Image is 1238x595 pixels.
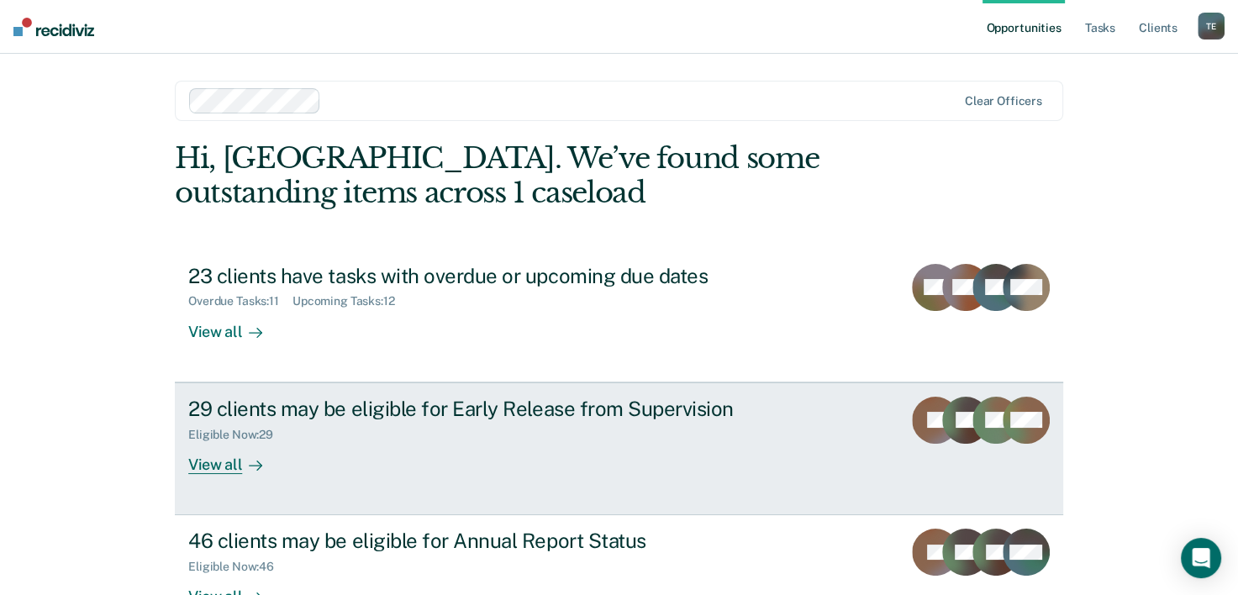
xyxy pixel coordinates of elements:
[188,397,778,421] div: 29 clients may be eligible for Early Release from Supervision
[1198,13,1225,39] div: T E
[175,382,1063,515] a: 29 clients may be eligible for Early Release from SupervisionEligible Now:29View all
[965,94,1042,108] div: Clear officers
[175,250,1063,382] a: 23 clients have tasks with overdue or upcoming due datesOverdue Tasks:11Upcoming Tasks:12View all
[188,264,778,288] div: 23 clients have tasks with overdue or upcoming due dates
[1181,538,1221,578] div: Open Intercom Messenger
[13,18,94,36] img: Recidiviz
[188,294,292,308] div: Overdue Tasks : 11
[188,308,282,341] div: View all
[188,529,778,553] div: 46 clients may be eligible for Annual Report Status
[188,560,287,574] div: Eligible Now : 46
[188,441,282,474] div: View all
[175,141,885,210] div: Hi, [GEOGRAPHIC_DATA]. We’ve found some outstanding items across 1 caseload
[1198,13,1225,39] button: TE
[188,428,287,442] div: Eligible Now : 29
[292,294,408,308] div: Upcoming Tasks : 12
